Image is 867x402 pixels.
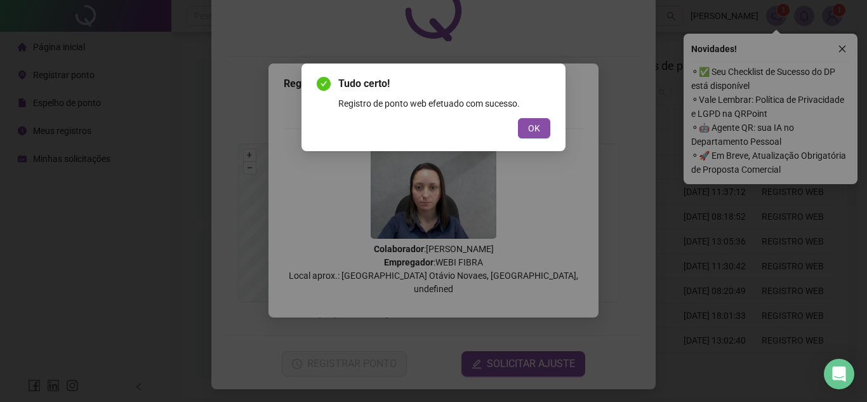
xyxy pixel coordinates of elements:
span: check-circle [317,77,331,91]
span: OK [528,121,540,135]
span: Tudo certo! [338,76,550,91]
div: Open Intercom Messenger [824,359,854,389]
div: Registro de ponto web efetuado com sucesso. [338,97,550,111]
button: OK [518,118,550,138]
